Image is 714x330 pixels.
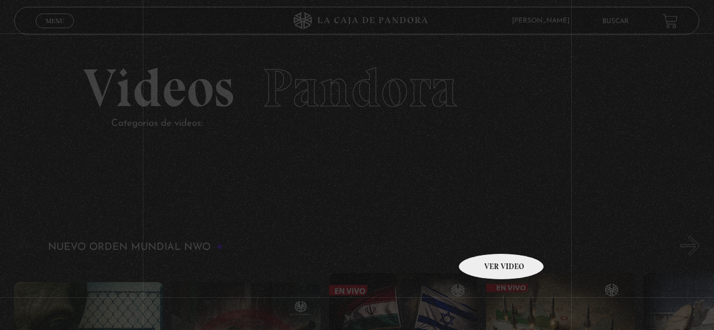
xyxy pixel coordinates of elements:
[111,115,632,133] p: Categorías de videos:
[83,61,632,115] h2: Videos
[42,27,68,34] span: Cerrar
[14,236,34,256] button: Previous
[680,236,700,256] button: Next
[46,17,64,24] span: Menu
[506,17,581,24] span: [PERSON_NAME]
[603,17,629,24] a: Buscar
[48,242,223,253] h3: Nuevo Orden Mundial NWO
[262,56,458,120] span: Pandora
[663,13,678,28] a: View your shopping cart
